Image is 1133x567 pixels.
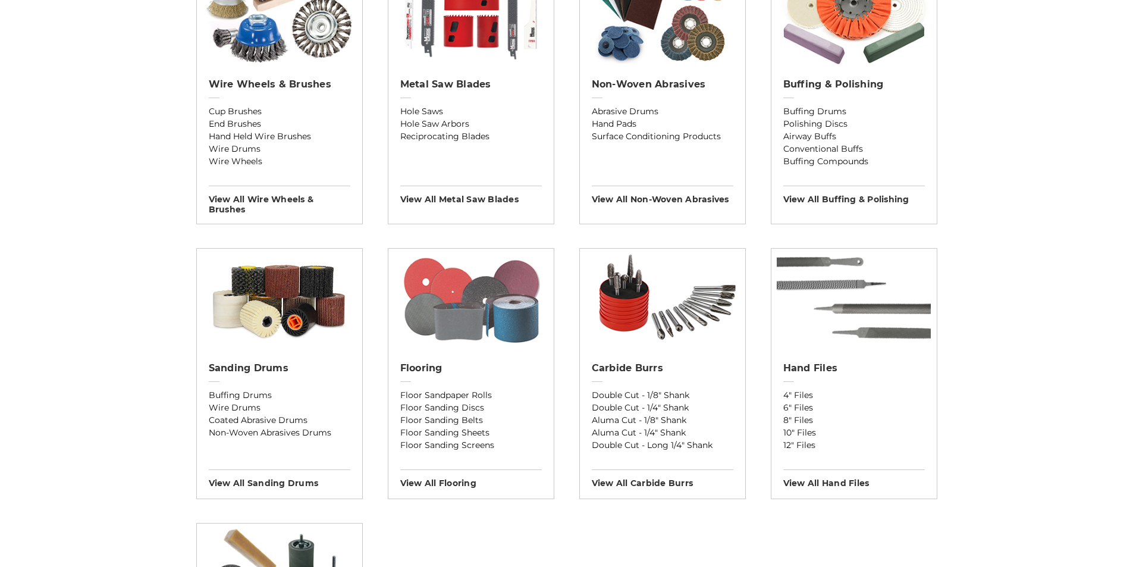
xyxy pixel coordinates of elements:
a: Hand Pads [592,118,733,130]
a: 8" Files [783,414,925,427]
a: Wire Wheels [209,155,350,168]
a: Double Cut - Long 1/4" Shank [592,439,733,452]
h2: Flooring [400,362,542,374]
a: 10" Files [783,427,925,439]
a: Floor Sandpaper Rolls [400,389,542,402]
a: Non-Woven Abrasives Drums [209,427,350,439]
a: Floor Sanding Discs [400,402,542,414]
h3: View All carbide burrs [592,469,733,488]
a: Polishing Discs [783,118,925,130]
a: Aluma Cut - 1/4" Shank [592,427,733,439]
a: Floor Sanding Belts [400,414,542,427]
h3: View All buffing & polishing [783,186,925,205]
a: Floor Sanding Sheets [400,427,542,439]
a: 4" Files [783,389,925,402]
a: Coated Abrasive Drums [209,414,350,427]
a: Airway Buffs [783,130,925,143]
a: Surface Conditioning Products [592,130,733,143]
a: 12" Files [783,439,925,452]
a: Hole Saws [400,105,542,118]
h3: View All non-woven abrasives [592,186,733,205]
a: Wire Drums [209,402,350,414]
h2: Metal Saw Blades [400,79,542,90]
a: Hole Saw Arbors [400,118,542,130]
img: Flooring [394,249,548,350]
h2: Carbide Burrs [592,362,733,374]
a: End Brushes [209,118,350,130]
a: Buffing Drums [209,389,350,402]
a: 6" Files [783,402,925,414]
h2: Hand Files [783,362,925,374]
h3: View All metal saw blades [400,186,542,205]
a: Hand Held Wire Brushes [209,130,350,143]
h2: Wire Wheels & Brushes [209,79,350,90]
h2: Sanding Drums [209,362,350,374]
a: Double Cut - 1/4" Shank [592,402,733,414]
h2: Buffing & Polishing [783,79,925,90]
a: Double Cut - 1/8" Shank [592,389,733,402]
img: Carbide Burrs [580,249,745,350]
a: Cup Brushes [209,105,350,118]
h3: View All flooring [400,469,542,488]
a: Buffing Drums [783,105,925,118]
a: Buffing Compounds [783,155,925,168]
h3: View All sanding drums [209,469,350,488]
img: Sanding Drums [197,249,362,350]
h3: View All wire wheels & brushes [209,186,350,215]
a: Floor Sanding Screens [400,439,542,452]
h2: Non-woven Abrasives [592,79,733,90]
a: Conventional Buffs [783,143,925,155]
a: Reciprocating Blades [400,130,542,143]
img: Hand Files [777,249,931,350]
a: Aluma Cut - 1/8" Shank [592,414,733,427]
a: Wire Drums [209,143,350,155]
a: Abrasive Drums [592,105,733,118]
h3: View All hand files [783,469,925,488]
